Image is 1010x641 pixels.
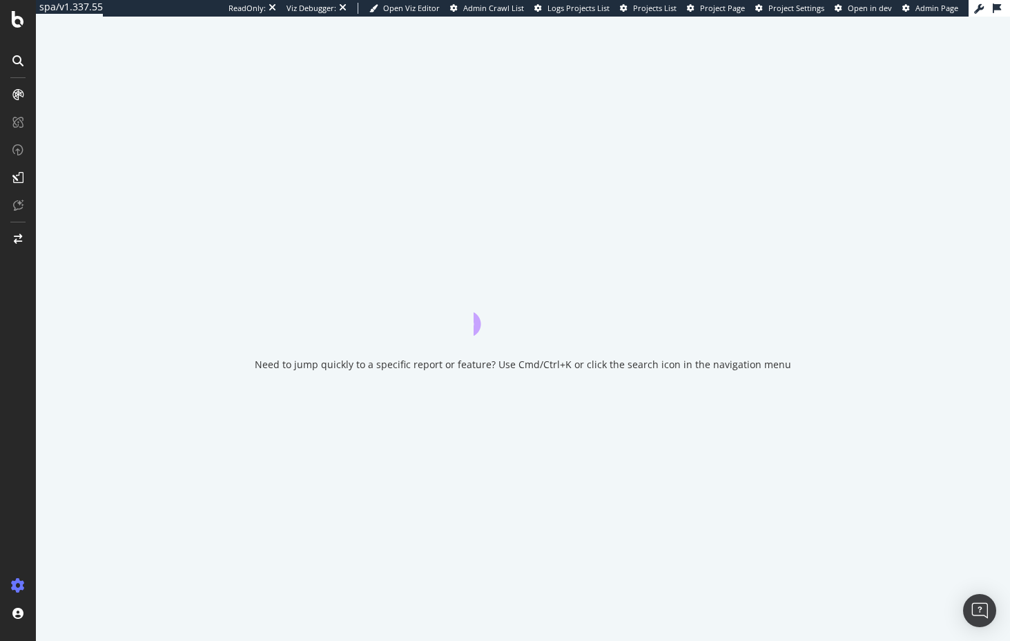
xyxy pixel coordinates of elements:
a: Project Page [687,3,745,14]
div: ReadOnly: [229,3,266,14]
span: Project Page [700,3,745,13]
span: Open in dev [848,3,892,13]
span: Open Viz Editor [383,3,440,13]
a: Logs Projects List [534,3,610,14]
a: Admin Page [902,3,958,14]
a: Open Viz Editor [369,3,440,14]
span: Admin Page [915,3,958,13]
a: Project Settings [755,3,824,14]
span: Projects List [633,3,677,13]
span: Logs Projects List [547,3,610,13]
span: Admin Crawl List [463,3,524,13]
div: Viz Debugger: [287,3,336,14]
a: Open in dev [835,3,892,14]
a: Projects List [620,3,677,14]
span: Project Settings [768,3,824,13]
div: Open Intercom Messenger [963,594,996,627]
a: Admin Crawl List [450,3,524,14]
div: animation [474,286,573,336]
div: Need to jump quickly to a specific report or feature? Use Cmd/Ctrl+K or click the search icon in ... [255,358,791,372]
